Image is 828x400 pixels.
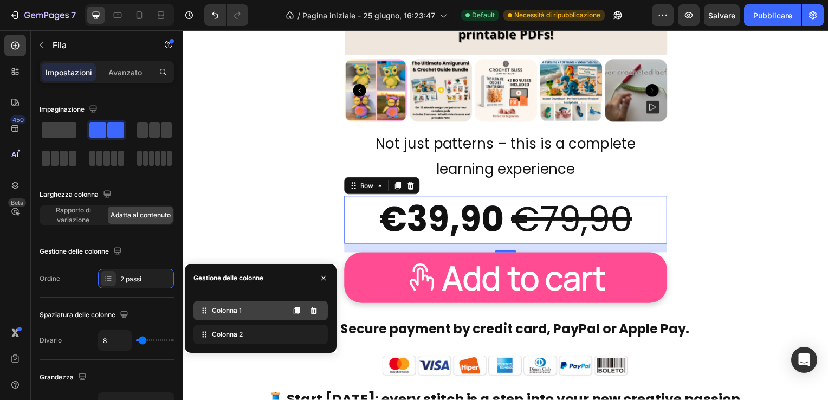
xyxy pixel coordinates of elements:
font: Divario [40,336,62,345]
font: Larghezza colonna [40,190,99,199]
div: 450 [10,115,26,124]
p: 7 [71,9,76,22]
button: Pubblicare [744,4,801,26]
div: 2 passi [120,274,171,284]
font: Ordine [40,274,60,283]
img: gempages_552949473437811840-9d5a57df-35d1-4b8a-86f5-4135f55e062e.webp [190,322,461,353]
font: Grandezza [40,372,74,382]
p: Row [53,38,145,51]
span: Pagina iniziale - 25 giugno, 16:23:47 [302,10,435,21]
font: Pubblicare [753,10,792,21]
div: €39,90 [197,167,325,215]
button: Add to cart [163,224,488,275]
iframe: Design area [183,30,828,400]
span: Salvare [708,11,735,20]
p: Not just patterns – this is a complete learning experience [164,102,487,153]
font: Gestione delle colonne [193,273,263,283]
font: Spaziatura delle colonne [40,310,115,320]
span: Colonna 2 [212,330,243,339]
div: Apri Intercom Messenger [791,347,817,373]
button: Carousel Next Arrow [466,54,479,67]
button: 7 [4,4,81,26]
span: / [297,10,300,21]
div: Add to cart [261,228,426,270]
div: €79,90 [329,167,454,215]
input: Automatico [99,331,131,350]
span: Colonna 1 [212,306,242,315]
div: Annulla/Ripeti [204,4,248,26]
p: Avanzato [108,67,142,78]
button: Salvare [704,4,740,26]
span: Necessità di ripubblicazione [514,10,600,20]
p: 🔐 Secure payment by credit card, PayPal or Apple Pay. [1,289,649,313]
div: Row [176,152,194,162]
font: Gestione delle colonne [40,247,109,256]
span: Rapporto di variazione [41,205,106,225]
span: Adatta al contenuto [111,210,171,220]
div: Beta [8,198,26,207]
p: Impostazioni [46,67,92,78]
font: Impaginazione [40,105,85,114]
span: Default [472,10,495,20]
